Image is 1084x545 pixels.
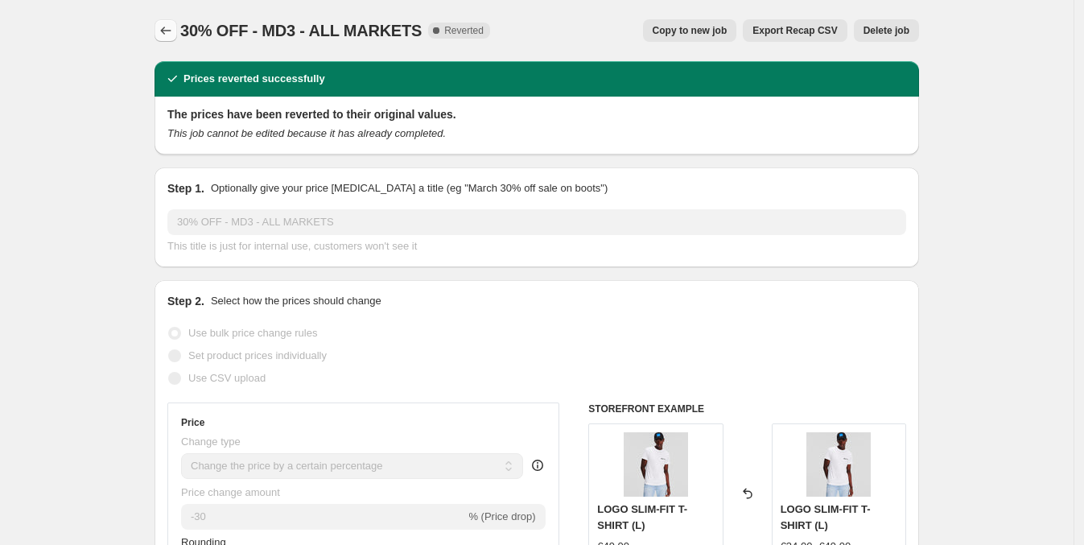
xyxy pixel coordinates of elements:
h2: Step 2. [167,293,204,309]
input: 30% off holiday sale [167,209,906,235]
span: Delete job [863,24,909,37]
span: Use CSV upload [188,372,266,384]
span: % (Price drop) [468,510,535,522]
span: Export Recap CSV [752,24,837,37]
span: LOGO SLIM-FIT T-SHIRT (L) [781,503,871,531]
h2: The prices have been reverted to their original values. [167,106,906,122]
h2: Prices reverted successfully [183,71,325,87]
span: Use bulk price change rules [188,327,317,339]
span: This title is just for internal use, customers won't see it [167,240,417,252]
button: Delete job [854,19,919,42]
p: Optionally give your price [MEDICAL_DATA] a title (eg "March 30% off sale on boots") [211,180,608,196]
h6: STOREFRONT EXAMPLE [588,403,906,415]
input: -15 [181,504,465,530]
img: 241D1700109_1_80x.jpg [624,432,688,497]
p: Select how the prices should change [211,293,381,309]
span: 30% OFF - MD3 - ALL MARKETS [180,22,422,39]
div: help [530,457,546,473]
span: Price change amount [181,486,280,498]
button: Price change jobs [155,19,177,42]
span: Reverted [444,24,484,37]
span: Set product prices individually [188,349,327,361]
span: LOGO SLIM-FIT T-SHIRT (L) [597,503,687,531]
span: Copy to new job [653,24,727,37]
h2: Step 1. [167,180,204,196]
i: This job cannot be edited because it has already completed. [167,127,446,139]
button: Export Recap CSV [743,19,847,42]
img: 241D1700109_1_80x.jpg [806,432,871,497]
button: Copy to new job [643,19,737,42]
h3: Price [181,416,204,429]
span: Change type [181,436,241,448]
